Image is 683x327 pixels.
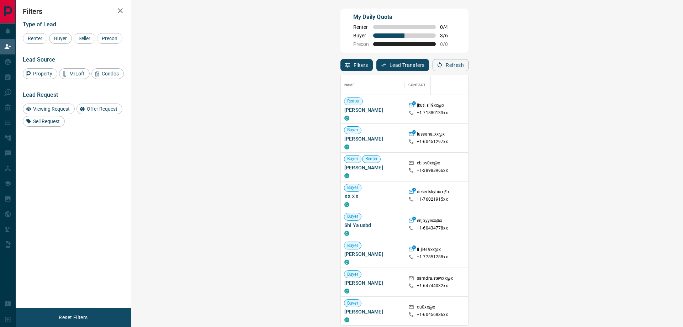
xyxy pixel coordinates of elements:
[417,218,442,225] p: enjoyyexx@x
[417,196,448,202] p: +1- 76021915xx
[97,33,122,44] div: Precon
[99,36,120,41] span: Precon
[31,118,62,124] span: Sell Request
[344,173,349,178] div: condos.ca
[23,104,75,114] div: Viewing Request
[376,59,429,71] button: Lead Transfers
[344,75,355,95] div: Name
[99,71,121,77] span: Condos
[23,7,124,16] h2: Filters
[417,247,441,254] p: li_jie19xx@x
[353,24,369,30] span: Renter
[76,104,122,114] div: Offer Request
[344,193,401,200] span: XX XX
[417,304,435,312] p: ou0xx@x
[344,308,401,315] span: [PERSON_NAME]
[344,127,361,133] span: Buyer
[23,91,58,98] span: Lead Request
[340,59,373,71] button: Filters
[408,75,425,95] div: Contact
[74,33,95,44] div: Seller
[344,231,349,236] div: condos.ca
[31,106,72,112] span: Viewing Request
[344,222,401,229] span: Shi Ya usbd
[344,144,349,149] div: condos.ca
[344,185,361,191] span: Buyer
[344,116,349,121] div: condos.ca
[440,33,456,38] span: 3 / 6
[417,225,448,231] p: +1- 60434778xx
[440,41,456,47] span: 0 / 0
[344,213,361,220] span: Buyer
[344,289,349,294] div: condos.ca
[84,106,120,112] span: Offer Request
[417,275,453,283] p: samdra.stewxx@x
[353,33,369,38] span: Buyer
[417,254,448,260] p: +1- 77851288xx
[59,68,90,79] div: MrLoft
[344,300,361,306] span: Buyer
[341,75,405,95] div: Name
[344,250,401,258] span: [PERSON_NAME]
[344,279,401,286] span: [PERSON_NAME]
[417,102,444,110] p: jkutils19xx@x
[76,36,93,41] span: Seller
[417,160,440,168] p: ebiss0xx@x
[417,168,448,174] p: +1- 28983966xx
[344,202,349,207] div: condos.ca
[67,71,87,77] span: MrLoft
[344,135,401,142] span: [PERSON_NAME]
[417,110,448,116] p: +1- 71880133xx
[25,36,45,41] span: Renter
[23,116,65,127] div: Sell Request
[417,312,448,318] p: +1- 60456836xx
[23,56,55,63] span: Lead Source
[433,59,468,71] button: Refresh
[31,71,55,77] span: Property
[344,243,361,249] span: Buyer
[344,317,349,322] div: condos.ca
[23,68,57,79] div: Property
[23,33,47,44] div: Renter
[344,106,401,114] span: [PERSON_NAME]
[353,13,456,21] p: My Daily Quota
[52,36,69,41] span: Buyer
[353,41,369,47] span: Precon
[344,98,362,104] span: Renter
[417,139,448,145] p: +1- 60451297xx
[344,164,401,171] span: [PERSON_NAME]
[417,189,450,196] p: desertskyhixx@x
[417,283,448,289] p: +1- 64744032xx
[440,24,456,30] span: 0 / 4
[417,131,445,139] p: lussana_xx@x
[344,271,361,278] span: Buyer
[23,21,56,28] span: Type of Lead
[344,156,361,162] span: Buyer
[344,260,349,265] div: condos.ca
[91,68,124,79] div: Condos
[49,33,72,44] div: Buyer
[54,311,92,323] button: Reset Filters
[362,156,381,162] span: Renter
